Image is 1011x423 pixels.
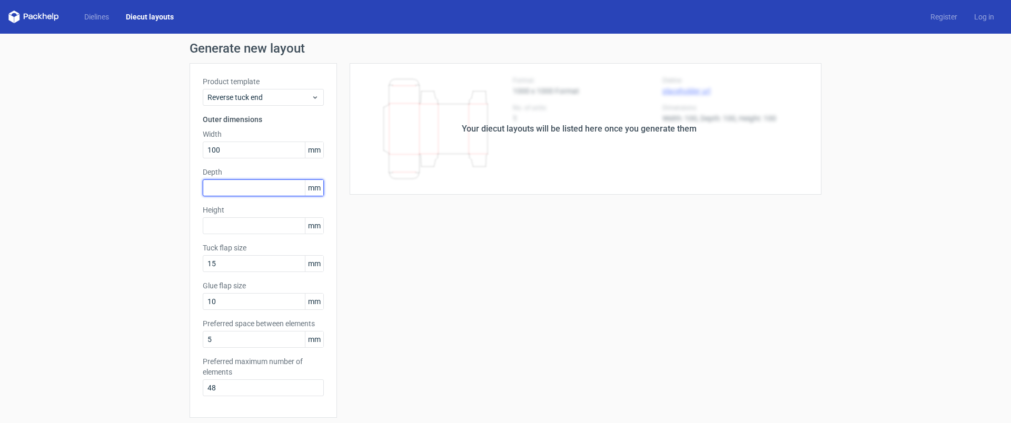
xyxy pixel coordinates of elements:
label: Preferred space between elements [203,318,324,329]
span: mm [305,294,323,309]
h3: Outer dimensions [203,114,324,125]
span: Reverse tuck end [207,92,311,103]
label: Height [203,205,324,215]
label: Depth [203,167,324,177]
label: Tuck flap size [203,243,324,253]
label: Width [203,129,324,139]
span: mm [305,180,323,196]
span: mm [305,331,323,347]
div: Your diecut layouts will be listed here once you generate them [462,123,697,135]
a: Dielines [76,12,117,22]
label: Preferred maximum number of elements [203,356,324,377]
span: mm [305,142,323,158]
label: Glue flap size [203,280,324,291]
span: mm [305,256,323,271]
h1: Generate new layout [190,42,821,55]
a: Diecut layouts [117,12,182,22]
a: Register [922,12,966,22]
span: mm [305,218,323,234]
a: Log in [966,12,1003,22]
label: Product template [203,76,324,87]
